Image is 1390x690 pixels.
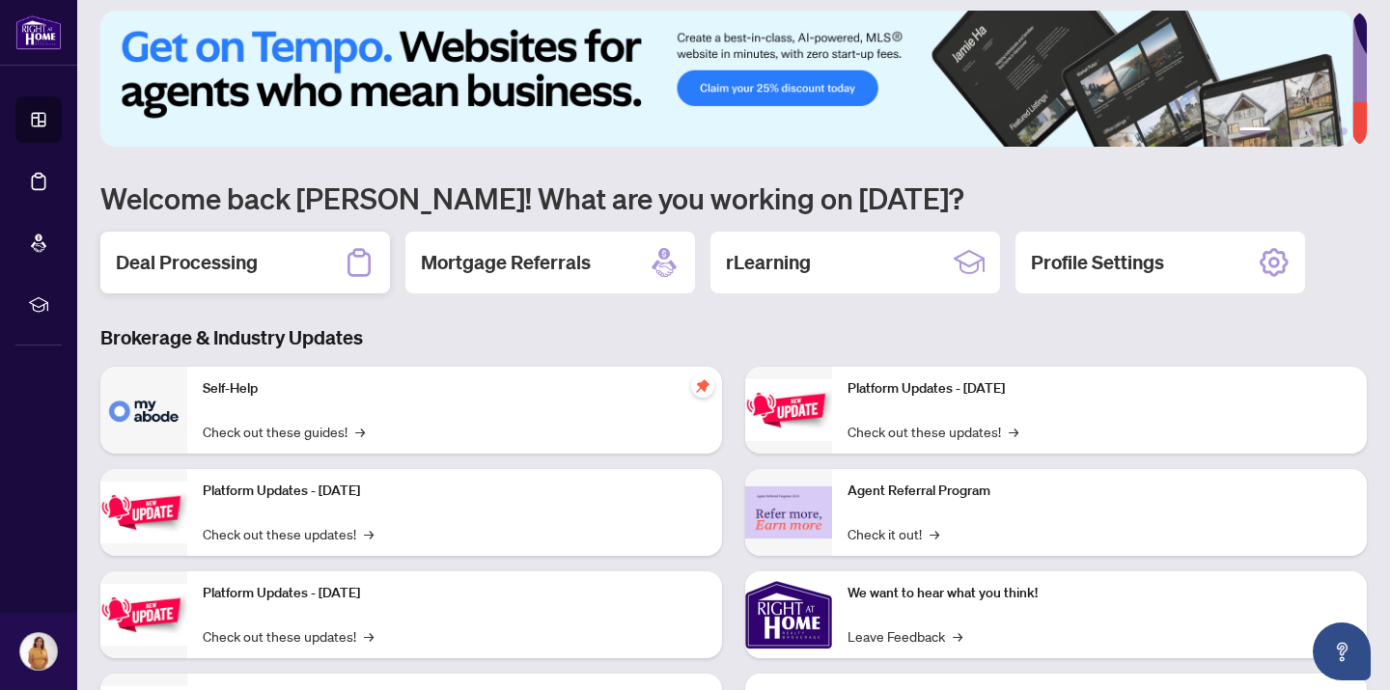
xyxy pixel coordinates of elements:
h1: Welcome back [PERSON_NAME]! What are you working on [DATE]? [100,179,1367,216]
button: 2 [1278,127,1286,135]
a: Leave Feedback→ [848,625,962,647]
button: 5 [1324,127,1332,135]
img: We want to hear what you think! [745,571,832,658]
span: pushpin [691,374,714,398]
span: → [930,523,939,544]
p: Platform Updates - [DATE] [848,378,1351,400]
h2: Profile Settings [1031,249,1164,276]
h2: Deal Processing [116,249,258,276]
img: Platform Updates - September 16, 2025 [100,482,187,542]
p: We want to hear what you think! [848,583,1351,604]
img: Profile Icon [20,633,57,670]
a: Check out these updates!→ [848,421,1018,442]
img: logo [15,14,62,50]
p: Platform Updates - [DATE] [203,481,707,502]
img: Slide 0 [100,11,1352,147]
span: → [953,625,962,647]
h2: Mortgage Referrals [421,249,591,276]
img: Platform Updates - July 21, 2025 [100,584,187,645]
span: → [364,625,374,647]
p: Platform Updates - [DATE] [203,583,707,604]
a: Check out these updates!→ [203,523,374,544]
button: Open asap [1313,622,1371,680]
h3: Brokerage & Industry Updates [100,324,1367,351]
a: Check out these updates!→ [203,625,374,647]
span: → [364,523,374,544]
span: → [1009,421,1018,442]
a: Check it out!→ [848,523,939,544]
button: 4 [1309,127,1317,135]
button: 1 [1239,127,1270,135]
h2: rLearning [726,249,811,276]
button: 6 [1340,127,1348,135]
button: 3 [1293,127,1301,135]
img: Self-Help [100,367,187,454]
p: Agent Referral Program [848,481,1351,502]
span: → [355,421,365,442]
img: Platform Updates - June 23, 2025 [745,379,832,440]
p: Self-Help [203,378,707,400]
img: Agent Referral Program [745,486,832,539]
a: Check out these guides!→ [203,421,365,442]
